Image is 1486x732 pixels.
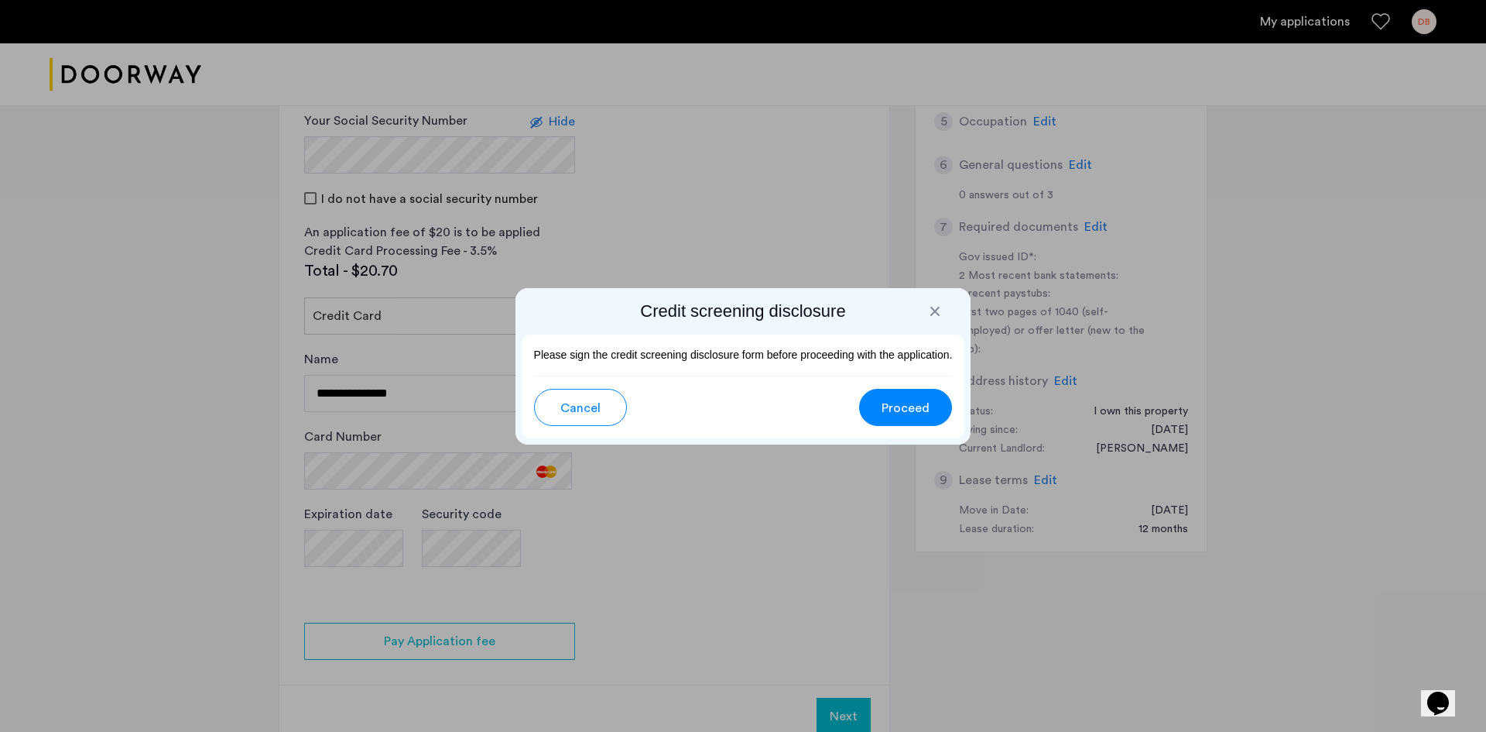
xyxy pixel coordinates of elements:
[534,389,627,426] button: button
[882,399,930,418] span: Proceed
[522,301,965,322] h2: Credit screening disclosure
[1421,670,1471,717] iframe: chat widget
[560,399,601,418] span: Cancel
[859,389,952,426] button: button
[534,347,953,363] p: Please sign the credit screening disclosure form before proceeding with the application.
